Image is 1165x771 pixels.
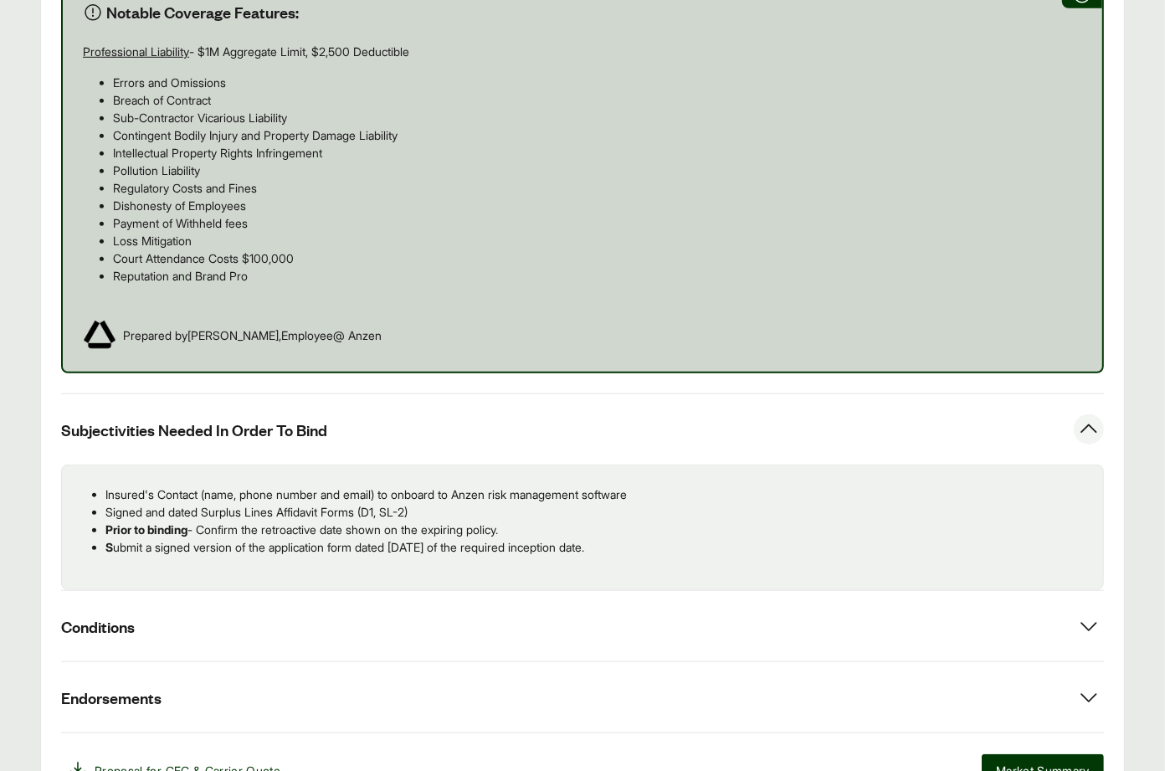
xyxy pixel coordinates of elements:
p: Regulatory Costs and Fines [113,179,1082,197]
p: Insured's Contact (name, phone number and email) to onboard to Anzen risk management software [105,486,1090,503]
p: Intellectual Property Rights Infringement [113,144,1082,162]
u: Professional Liability [83,44,189,59]
p: Sub-Contractor Vicarious Liability [113,109,1082,126]
p: Pollution Liability [113,162,1082,179]
p: Reputation and Brand Pro [113,267,1082,285]
span: Conditions [61,616,135,637]
p: Loss Mitigation [113,232,1082,249]
span: Notable Coverage Features: [106,2,299,23]
span: Prepared by [PERSON_NAME] , Employee @ Anzen [123,326,382,344]
strong: Prior to binding [105,522,187,537]
p: - Confirm the retroactive date shown on the expiring policy. [105,521,1090,538]
p: - $1M Aggregate Limit, $2,500 Deductible [83,43,1082,60]
button: Subjectivities Needed In Order To Bind [61,394,1104,465]
p: Contingent Bodily Injury and Property Damage Liability [113,126,1082,144]
p: Breach of Contract [113,91,1082,109]
p: Court Attendance Costs $100,000 [113,249,1082,267]
p: Dishonesty of Employees [113,197,1082,214]
button: Endorsements [61,662,1104,732]
button: Conditions [61,591,1104,661]
p: ubmit a signed version of the application form dated [DATE] of the required inception date. [105,538,1090,556]
p: Signed and dated Surplus Lines Affidavit Forms (D1, SL-2) [105,503,1090,521]
strong: S [105,540,113,554]
p: Payment of Withheld fees [113,214,1082,232]
span: Subjectivities Needed In Order To Bind [61,419,327,440]
p: Errors and Omissions [113,74,1082,91]
span: Endorsements [61,687,162,708]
